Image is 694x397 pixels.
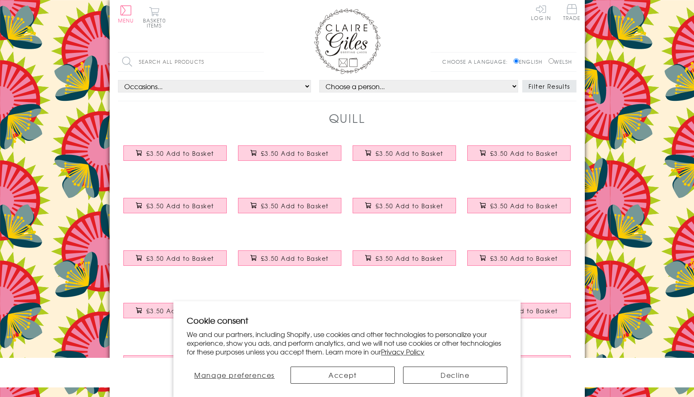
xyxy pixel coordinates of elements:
[467,198,571,213] button: £3.50 Add to Basket
[187,367,282,384] button: Manage preferences
[490,307,558,315] span: £3.50 Add to Basket
[403,367,507,384] button: Decline
[376,202,443,210] span: £3.50 Add to Basket
[238,250,341,266] button: £3.50 Add to Basket
[118,349,233,385] a: Wedding Card, Flowers, Silver Wedding Anniversary £3.50 Add to Basket
[233,297,347,332] a: Wedding Card, Blue Stripes, Thank you for being our Usher £3.50 Add to Basket
[256,52,264,71] input: Search
[123,145,227,161] button: £3.50 Add to Basket
[238,145,341,161] button: £3.50 Add to Basket
[462,139,576,175] a: Baby Card, Sleeping Fox, Baby Boy Congratulations £3.50 Add to Basket
[522,80,576,92] button: Filter Results
[563,4,581,22] a: Trade
[118,52,264,71] input: Search all products
[347,192,462,227] a: Wedding Card, Flowers, Will you be my Bridesmaid? £3.50 Add to Basket
[353,145,456,161] button: £3.50 Add to Basket
[353,250,456,266] button: £3.50 Add to Basket
[376,149,443,157] span: £3.50 Add to Basket
[381,347,424,357] a: Privacy Policy
[123,355,227,371] button: £3.50 Add to Basket
[347,297,462,332] a: Birthday Card, Pink Flamingo, Happy Birthday £3.50 Add to Basket
[118,17,134,24] span: Menu
[442,58,512,65] p: Choose a language:
[462,192,576,227] a: Wedding Card, Flowers, Will you be our Flower Girl? £3.50 Add to Basket
[123,198,227,213] button: £3.50 Add to Basket
[353,198,456,213] button: £3.50 Add to Basket
[187,315,507,326] h2: Cookie consent
[490,254,558,262] span: £3.50 Add to Basket
[118,244,233,280] a: Wedding Card, Grey Circles, Dad & Step Mum Congratulations on your Wedding Day £3.50 Add to Basket
[563,4,581,20] span: Trade
[233,139,347,175] a: Religious Occassions Card, Blue Circles, Thank You for being my Godfather £3.50 Add to Basket
[194,370,275,380] span: Manage preferences
[118,5,134,23] button: Menu
[549,58,572,65] label: Welsh
[467,145,571,161] button: £3.50 Add to Basket
[147,17,166,29] span: 0 items
[490,149,558,157] span: £3.50 Add to Basket
[146,149,214,157] span: £3.50 Add to Basket
[467,250,571,266] button: £3.50 Add to Basket
[118,192,233,227] a: Religious Occassions Card, Pink Stars, Bat Mitzvah £3.50 Add to Basket
[291,367,395,384] button: Accept
[314,8,381,74] img: Claire Giles Greetings Cards
[347,139,462,175] a: Religious Occassions Card, Blue Stripes, Will you be my Godfather? £3.50 Add to Basket
[233,192,347,227] a: General Card Card, Heart, Love £3.50 Add to Basket
[187,330,507,356] p: We and our partners, including Shopify, use cookies and other technologies to personalize your ex...
[261,149,329,157] span: £3.50 Add to Basket
[118,139,233,175] a: Religious Occassions Card, Pink Flowers, Will you be my Godmother? £3.50 Add to Basket
[261,202,329,210] span: £3.50 Add to Basket
[531,4,551,20] a: Log In
[146,254,214,262] span: £3.50 Add to Basket
[233,244,347,280] a: Wedding Card, Pink Flowers, On your Bridal Shower £3.50 Add to Basket
[261,254,329,262] span: £3.50 Add to Basket
[238,198,341,213] button: £3.50 Add to Basket
[146,202,214,210] span: £3.50 Add to Basket
[123,303,227,318] button: £3.50 Add to Basket
[549,58,554,64] input: Welsh
[462,297,576,332] a: Valentine's Day Card, Love Potion, We have Great Chemistry £3.50 Add to Basket
[514,58,546,65] label: English
[347,244,462,280] a: Wedding Card, Pink Ribbon, To the Bride to Be on your Hen Do £3.50 Add to Basket
[123,250,227,266] button: £3.50 Add to Basket
[146,307,214,315] span: £3.50 Add to Basket
[376,254,443,262] span: £3.50 Add to Basket
[490,202,558,210] span: £3.50 Add to Basket
[143,7,166,28] button: Basket0 items
[462,244,576,280] a: Wedding Congratulations Card, Mum and Step Dad, Colourful Dots £3.50 Add to Basket
[329,110,366,127] h1: Quill
[514,58,519,64] input: English
[118,297,233,332] a: Birthday Card, Gold Stars, Happy Birthday 65 £3.50 Add to Basket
